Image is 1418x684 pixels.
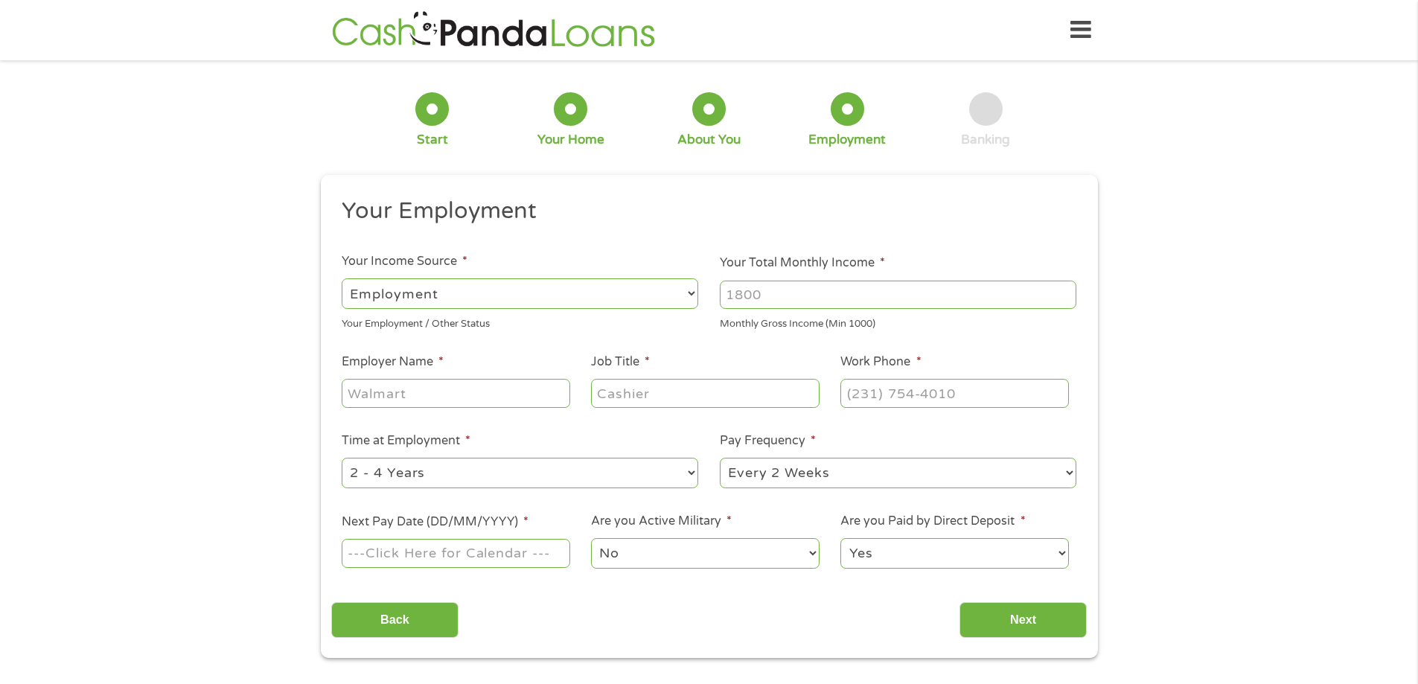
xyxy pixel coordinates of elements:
label: Job Title [591,354,650,370]
h2: Your Employment [342,196,1065,226]
label: Your Income Source [342,254,467,269]
div: About You [677,132,741,148]
label: Are you Active Military [591,514,732,529]
div: Start [417,132,448,148]
label: Employer Name [342,354,444,370]
input: Next [959,602,1087,639]
input: Walmart [342,379,569,407]
label: Your Total Monthly Income [720,255,885,271]
label: Time at Employment [342,433,470,449]
input: Cashier [591,379,819,407]
div: Employment [808,132,886,148]
input: 1800 [720,281,1076,309]
label: Next Pay Date (DD/MM/YYYY) [342,514,528,530]
input: Back [331,602,459,639]
div: Banking [961,132,1010,148]
div: Your Employment / Other Status [342,312,698,332]
label: Pay Frequency [720,433,816,449]
input: (231) 754-4010 [840,379,1068,407]
label: Are you Paid by Direct Deposit [840,514,1025,529]
label: Work Phone [840,354,921,370]
div: Monthly Gross Income (Min 1000) [720,312,1076,332]
input: ---Click Here for Calendar --- [342,539,569,567]
img: GetLoanNow Logo [328,9,660,51]
div: Your Home [537,132,604,148]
